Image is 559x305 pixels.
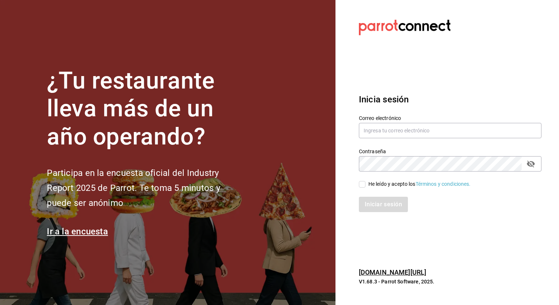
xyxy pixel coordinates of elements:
label: Contraseña [359,148,541,154]
a: [DOMAIN_NAME][URL] [359,268,426,276]
h3: Inicia sesión [359,93,541,106]
a: Ir a la encuesta [47,226,108,237]
h2: Participa en la encuesta oficial del Industry Report 2025 de Parrot. Te toma 5 minutos y puede se... [47,166,244,210]
p: V1.68.3 - Parrot Software, 2025. [359,278,541,285]
button: passwordField [525,158,537,170]
h1: ¿Tu restaurante lleva más de un año operando? [47,67,244,151]
a: Términos y condiciones. [416,181,471,187]
div: He leído y acepto los [368,180,471,188]
label: Correo electrónico [359,115,541,120]
input: Ingresa tu correo electrónico [359,123,541,138]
